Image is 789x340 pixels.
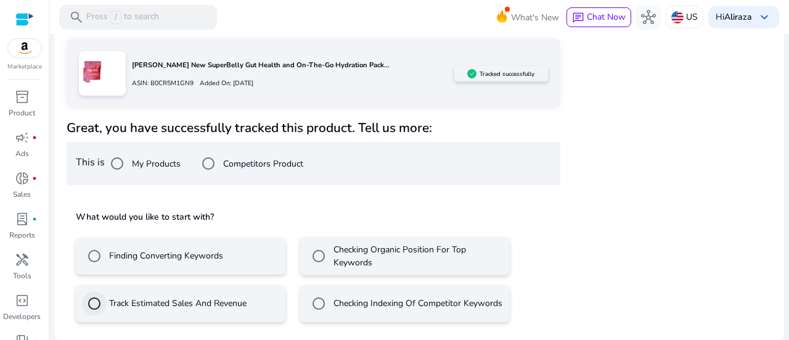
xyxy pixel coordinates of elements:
label: Finding Converting Keywords [107,249,223,262]
span: inventory_2 [15,89,30,104]
label: Checking Indexing Of Competitor Keywords [331,297,502,310]
p: Product [9,107,35,118]
label: My Products [129,157,181,170]
b: Aliraza [724,11,752,23]
span: hub [641,10,656,25]
span: handyman [15,252,30,267]
span: donut_small [15,171,30,186]
div: This is [67,142,560,185]
span: chat [572,12,584,24]
h5: What would you like to start with? [76,211,551,223]
img: sellerapp_active [467,69,476,78]
img: us.svg [671,11,684,23]
span: code_blocks [15,293,30,308]
p: ASIN: B0CR5M1GN9 [132,78,194,88]
span: fiber_manual_record [32,217,37,222]
p: [PERSON_NAME] New SuperBelly Gut Health and On-The-Go Hydration Pack... [132,60,454,71]
p: Developers [3,311,41,322]
p: Added On: [DATE] [194,78,253,88]
h4: Great, you have successfully tracked this product. Tell us more: [67,120,560,136]
label: Track Estimated Sales And Revenue [107,297,247,310]
span: fiber_manual_record [32,135,37,140]
p: Press to search [86,10,159,24]
span: search [69,10,84,25]
img: 61er3zuvTML.jpg [79,57,107,85]
span: / [110,10,121,24]
p: Hi [716,13,752,22]
span: lab_profile [15,212,30,226]
span: Chat Now [587,11,626,23]
p: Ads [15,148,29,159]
button: chatChat Now [566,7,631,27]
p: Tools [13,270,31,281]
p: Reports [9,230,35,241]
span: fiber_manual_record [32,176,37,181]
h5: Tracked successfully [480,70,534,78]
label: Competitors Product [221,157,303,170]
p: US [686,6,698,28]
p: Sales [13,189,31,200]
span: keyboard_arrow_down [757,10,772,25]
img: amazon.svg [8,39,41,57]
button: hub [636,5,661,30]
span: campaign [15,130,30,145]
p: Marketplace [7,62,42,72]
span: What's New [511,7,559,28]
label: Checking Organic Position For Top Keywords [331,243,504,269]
